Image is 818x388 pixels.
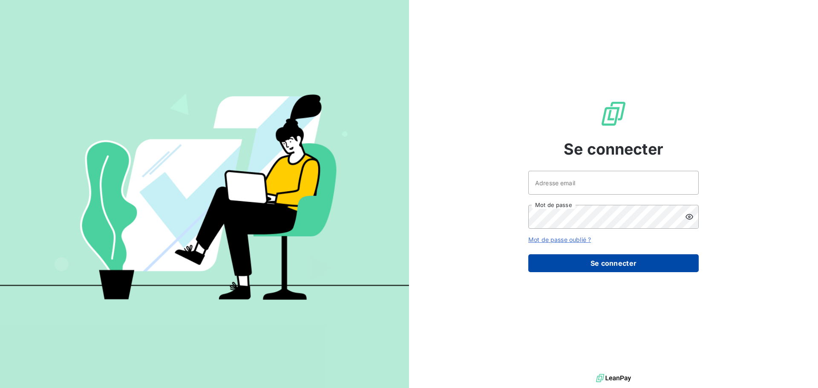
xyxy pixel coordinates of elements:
[564,138,663,161] span: Se connecter
[600,100,627,127] img: Logo LeanPay
[528,171,699,195] input: placeholder
[528,236,591,243] a: Mot de passe oublié ?
[596,372,631,385] img: logo
[528,254,699,272] button: Se connecter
